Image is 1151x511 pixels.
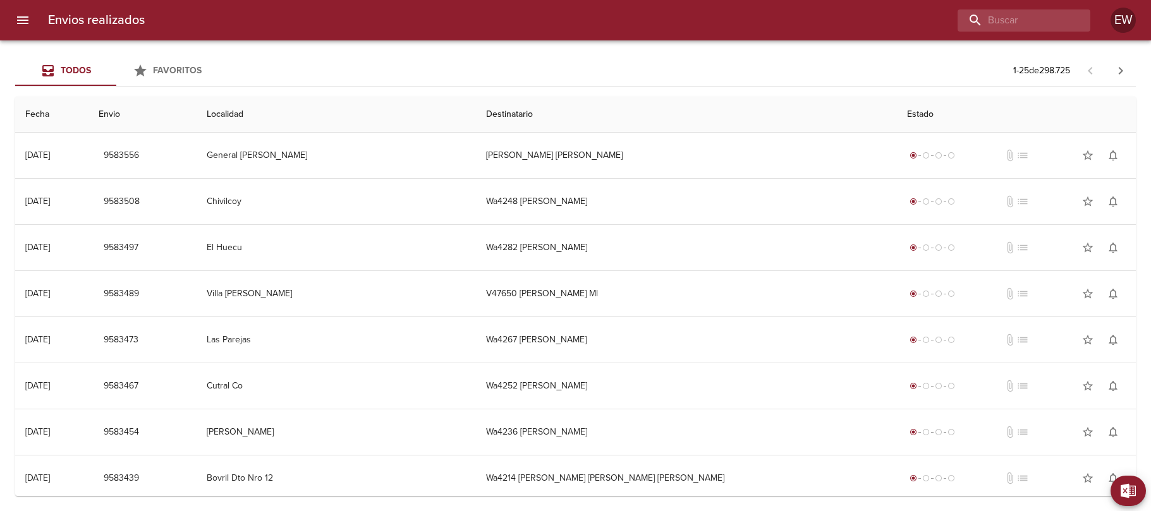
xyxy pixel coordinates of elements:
[1016,472,1029,484] span: No tiene pedido asociado
[99,375,143,398] button: 9583467
[907,380,958,392] div: Generado
[910,244,917,251] span: radio_button_checked
[1004,380,1016,392] span: No tiene documentos adjuntos
[1016,426,1029,438] span: No tiene pedido asociado
[935,198,942,205] span: radio_button_unchecked
[99,328,143,352] button: 9583473
[99,282,144,306] button: 9583489
[197,317,477,363] td: Las Parejas
[1075,143,1100,168] button: Agregar a favoritos
[1105,56,1136,86] span: Pagina siguiente
[1004,149,1016,162] span: No tiene documentos adjuntos
[910,382,917,390] span: radio_button_checked
[947,244,955,251] span: radio_button_unchecked
[1111,476,1146,506] button: Exportar Excel
[907,149,958,162] div: Generado
[910,152,917,159] span: radio_button_checked
[1100,143,1126,168] button: Activar notificaciones
[907,287,958,300] div: Generado
[1004,287,1016,300] span: No tiene documentos adjuntos
[104,424,139,440] span: 9583454
[1081,195,1094,208] span: star_border
[1107,380,1119,392] span: notifications_none
[1081,334,1094,346] span: star_border
[1075,373,1100,399] button: Agregar a favoritos
[1004,334,1016,346] span: No tiene documentos adjuntos
[197,133,477,178] td: General [PERSON_NAME]
[935,244,942,251] span: radio_button_unchecked
[197,179,477,224] td: Chivilcoy
[947,152,955,159] span: radio_button_unchecked
[25,288,50,299] div: [DATE]
[88,97,197,133] th: Envio
[25,196,50,207] div: [DATE]
[1016,195,1029,208] span: No tiene pedido asociado
[104,332,138,348] span: 9583473
[15,56,217,86] div: Tabs Envios
[922,382,930,390] span: radio_button_unchecked
[1016,380,1029,392] span: No tiene pedido asociado
[935,474,942,482] span: radio_button_unchecked
[910,428,917,436] span: radio_button_checked
[99,236,143,260] button: 9583497
[197,409,477,455] td: [PERSON_NAME]
[476,97,896,133] th: Destinatario
[1100,235,1126,260] button: Activar notificaciones
[1107,149,1119,162] span: notifications_none
[958,9,1069,32] input: buscar
[907,195,958,208] div: Generado
[1075,419,1100,445] button: Agregar a favoritos
[947,428,955,436] span: radio_button_unchecked
[197,225,477,270] td: El Huecu
[476,409,896,455] td: Wa4236 [PERSON_NAME]
[935,428,942,436] span: radio_button_unchecked
[1081,241,1094,254] span: star_border
[476,455,896,501] td: Wa4214 [PERSON_NAME] [PERSON_NAME] [PERSON_NAME]
[1107,472,1119,484] span: notifications_none
[1107,241,1119,254] span: notifications_none
[1100,327,1126,352] button: Activar notificaciones
[910,198,917,205] span: radio_button_checked
[910,474,917,482] span: radio_button_checked
[1016,334,1029,346] span: No tiene pedido asociado
[197,363,477,409] td: Cutral Co
[1016,241,1029,254] span: No tiene pedido asociado
[476,133,896,178] td: [PERSON_NAME] [PERSON_NAME]
[197,455,477,501] td: Bovril Dto Nro 12
[104,194,140,210] span: 9583508
[1075,64,1105,76] span: Pagina anterior
[1100,373,1126,399] button: Activar notificaciones
[153,65,202,76] span: Favoritos
[1107,287,1119,300] span: notifications_none
[99,467,144,490] button: 9583439
[104,286,139,302] span: 9583489
[197,97,477,133] th: Localidad
[907,472,958,484] div: Generado
[476,225,896,270] td: Wa4282 [PERSON_NAME]
[947,290,955,298] span: radio_button_unchecked
[476,363,896,409] td: Wa4252 [PERSON_NAME]
[1111,8,1136,33] div: EW
[922,198,930,205] span: radio_button_unchecked
[935,382,942,390] span: radio_button_unchecked
[1107,195,1119,208] span: notifications_none
[1016,149,1029,162] span: No tiene pedido asociado
[922,244,930,251] span: radio_button_unchecked
[947,474,955,482] span: radio_button_unchecked
[922,336,930,344] span: radio_button_unchecked
[897,97,1136,133] th: Estado
[25,380,50,391] div: [DATE]
[910,336,917,344] span: radio_button_checked
[1075,235,1100,260] button: Agregar a favoritos
[1107,426,1119,438] span: notifications_none
[48,10,145,30] h6: Envios realizados
[99,144,144,167] button: 9583556
[1081,149,1094,162] span: star_border
[1081,426,1094,438] span: star_border
[910,290,917,298] span: radio_button_checked
[8,5,38,35] button: menu
[476,271,896,316] td: V47650 [PERSON_NAME] Ml
[907,334,958,346] div: Generado
[15,97,88,133] th: Fecha
[1075,281,1100,306] button: Agregar a favoritos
